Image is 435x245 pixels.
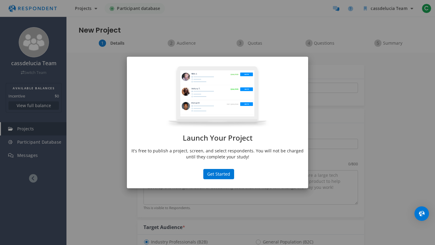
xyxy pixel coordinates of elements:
[131,148,304,160] p: It's free to publish a project, screen, and select respondents. You will not be charged until the...
[127,57,308,189] md-dialog: Launch Your ...
[131,134,304,142] h1: Launch Your Project
[414,206,429,221] div: Open Intercom Messenger
[166,66,269,128] img: project-modal.png
[203,169,234,179] button: Get Started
